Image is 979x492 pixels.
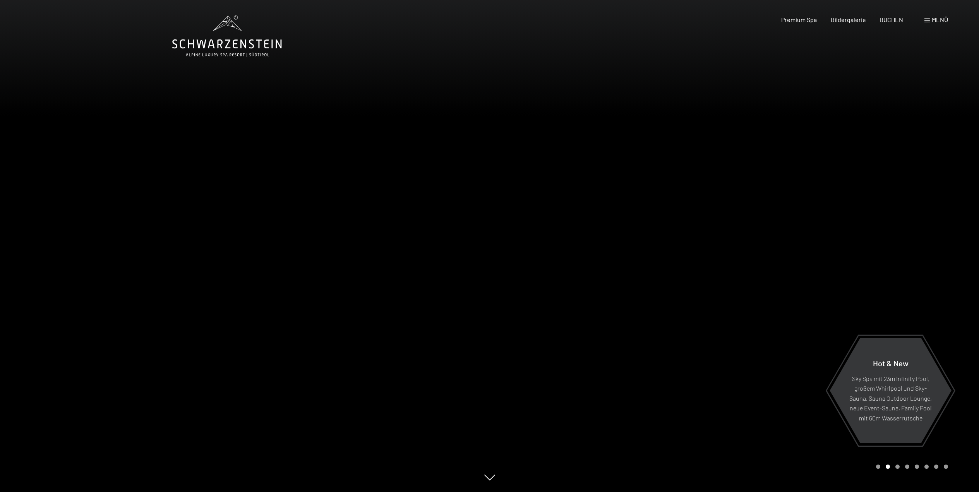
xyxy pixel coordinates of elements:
div: Carousel Pagination [873,465,948,469]
p: Sky Spa mit 23m Infinity Pool, großem Whirlpool und Sky-Sauna, Sauna Outdoor Lounge, neue Event-S... [849,373,933,423]
div: Carousel Page 7 [934,465,938,469]
div: Carousel Page 5 [915,465,919,469]
a: BUCHEN [880,16,903,23]
div: Carousel Page 8 [944,465,948,469]
a: Premium Spa [781,16,817,23]
div: Carousel Page 1 [876,465,880,469]
div: Carousel Page 4 [905,465,909,469]
a: Bildergalerie [831,16,866,23]
div: Carousel Page 3 [895,465,900,469]
div: Carousel Page 6 [924,465,929,469]
span: Hot & New [873,358,909,367]
a: Hot & New Sky Spa mit 23m Infinity Pool, großem Whirlpool und Sky-Sauna, Sauna Outdoor Lounge, ne... [829,337,952,444]
span: Menü [932,16,948,23]
div: Carousel Page 2 (Current Slide) [886,465,890,469]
